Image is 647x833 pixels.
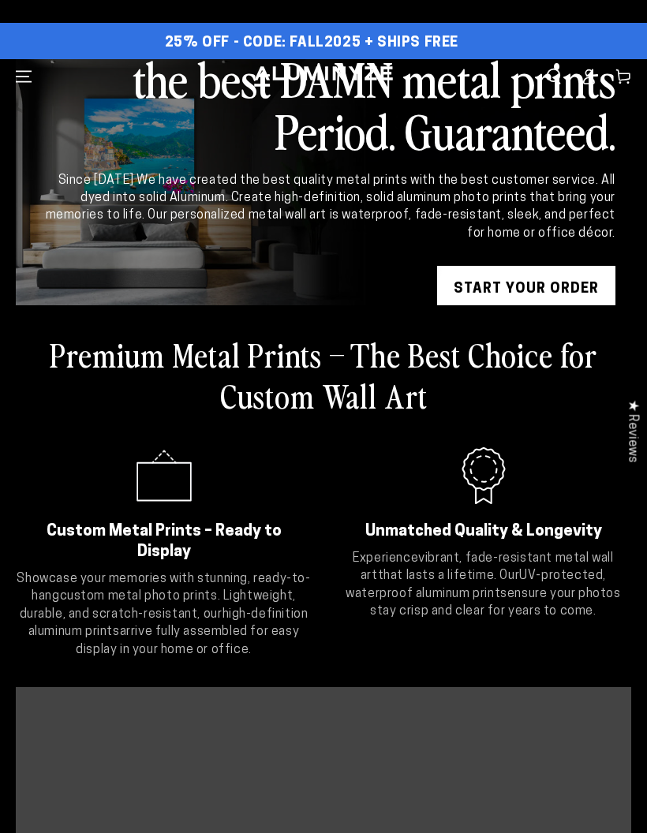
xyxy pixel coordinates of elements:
strong: vibrant, fade-resistant metal wall art [361,552,614,582]
div: Click to open Judge.me floating reviews tab [617,387,647,475]
h2: Custom Metal Prints – Ready to Display [36,521,292,562]
summary: Menu [6,59,41,94]
h2: the best DAMN metal prints Period. Guaranteed. [43,52,615,156]
div: Since [DATE] We have created the best quality metal prints with the best customer service. All dy... [43,172,615,243]
h2: Premium Metal Prints – The Best Choice for Custom Wall Art [16,334,631,416]
a: START YOUR Order [437,266,615,313]
p: Experience that lasts a lifetime. Our ensure your photos stay crisp and clear for years to come. [335,550,631,621]
strong: UV-protected, waterproof aluminum prints [346,570,606,600]
summary: Search our site [537,59,571,94]
p: Showcase your memories with stunning, ready-to-hang . Lightweight, durable, and scratch-resistant... [16,570,312,659]
span: 25% OFF - Code: FALL2025 + Ships Free [165,35,458,52]
strong: custom metal photo prints [60,590,218,603]
img: Aluminyze [252,65,395,88]
h2: Unmatched Quality & Longevity [355,521,611,542]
